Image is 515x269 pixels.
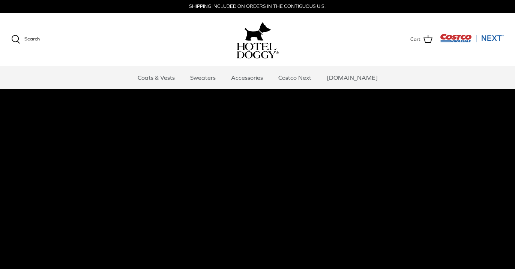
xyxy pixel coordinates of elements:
[320,66,384,89] a: [DOMAIN_NAME]
[440,33,504,43] img: Costco Next
[272,66,318,89] a: Costco Next
[183,66,222,89] a: Sweaters
[237,20,279,58] a: hoteldoggy.com hoteldoggycom
[224,66,270,89] a: Accessories
[237,43,279,58] img: hoteldoggycom
[131,66,182,89] a: Coats & Vests
[410,34,432,44] a: Cart
[11,35,40,44] a: Search
[24,36,40,42] span: Search
[440,38,504,44] a: Visit Costco Next
[410,36,420,43] span: Cart
[245,20,271,43] img: hoteldoggy.com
